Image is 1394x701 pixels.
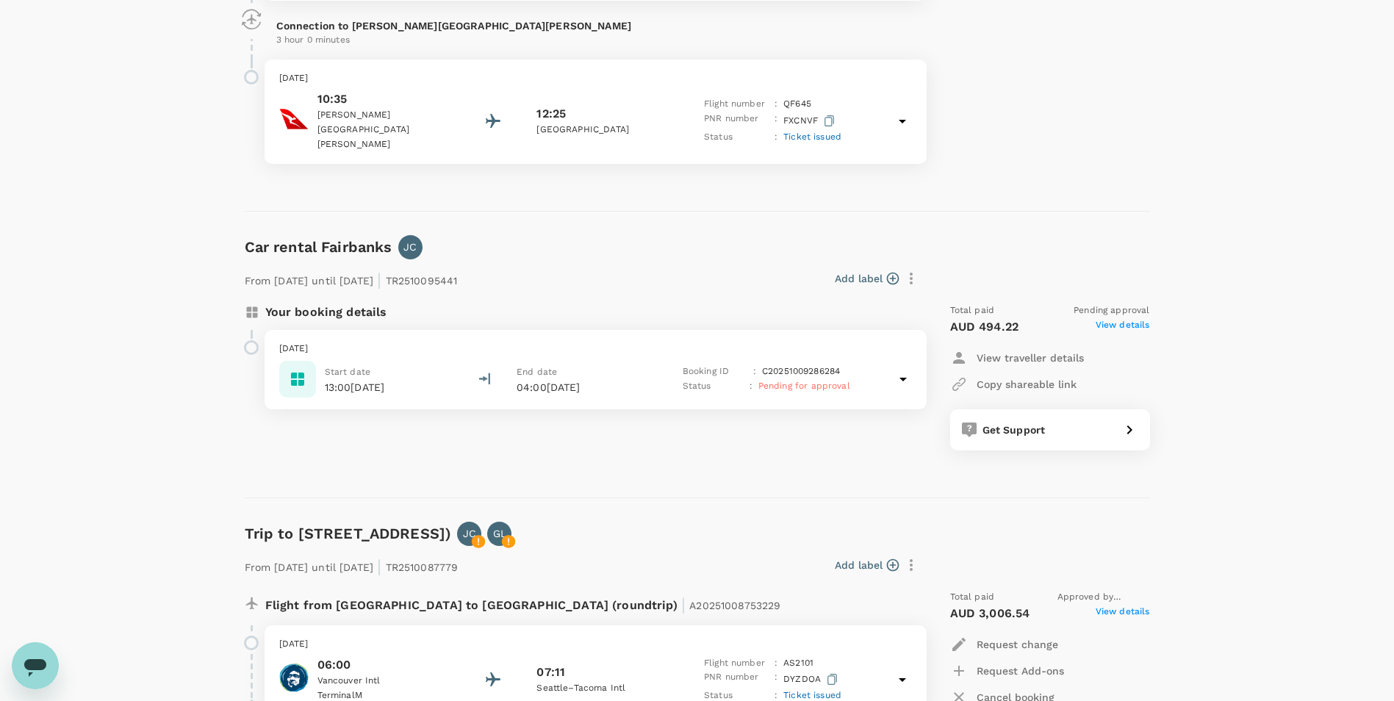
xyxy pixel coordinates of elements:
[317,674,450,689] p: Vancouver Intl
[265,303,387,321] p: Your booking details
[265,590,781,616] p: Flight from [GEOGRAPHIC_DATA] to [GEOGRAPHIC_DATA] (roundtrip)
[463,526,476,541] p: JC
[704,112,769,130] p: PNR number
[704,130,769,145] p: Status
[536,664,565,681] p: 07:11
[493,526,506,541] p: GL
[276,33,915,48] p: 3 hour 0 minutes
[681,594,686,615] span: |
[783,656,813,671] p: AS 2101
[1057,590,1150,605] span: Approved by
[403,240,417,254] p: JC
[977,377,1077,392] p: Copy shareable link
[783,112,838,130] p: FXCNVF
[835,558,899,572] button: Add label
[536,105,566,123] p: 12:25
[977,637,1058,652] p: Request change
[704,97,769,112] p: Flight number
[245,552,459,578] p: From [DATE] until [DATE] TR2510087779
[12,642,59,689] iframe: Button to launch messaging window
[325,367,371,377] span: Start date
[245,522,452,545] h6: Trip to [STREET_ADDRESS])
[704,670,769,689] p: PNR number
[245,265,458,292] p: From [DATE] until [DATE] TR2510095441
[1096,318,1150,336] span: View details
[950,303,995,318] span: Total paid
[977,350,1084,365] p: View traveller details
[762,364,840,379] p: C20251009286284
[753,364,756,379] p: :
[783,690,841,700] span: Ticket issued
[783,670,841,689] p: DYZDOA
[517,380,656,395] p: 04:00[DATE]
[775,97,777,112] p: :
[276,18,915,33] p: Connection to [PERSON_NAME][GEOGRAPHIC_DATA][PERSON_NAME]
[783,132,841,142] span: Ticket issued
[950,371,1077,398] button: Copy shareable link
[1074,303,1149,318] span: Pending approval
[950,590,995,605] span: Total paid
[317,108,450,152] p: [PERSON_NAME][GEOGRAPHIC_DATA][PERSON_NAME]
[977,664,1064,678] p: Request Add-ons
[750,379,752,394] p: :
[758,381,850,391] span: Pending for approval
[279,71,912,86] p: [DATE]
[1096,605,1150,622] span: View details
[536,123,669,137] p: [GEOGRAPHIC_DATA]
[950,605,1030,622] p: AUD 3,006.54
[950,631,1058,658] button: Request change
[279,342,912,356] p: [DATE]
[835,271,899,286] button: Add label
[536,681,669,696] p: Seattle–Tacoma Intl
[683,364,747,379] p: Booking ID
[704,656,769,671] p: Flight number
[317,656,450,674] p: 06:00
[950,658,1064,684] button: Request Add-ons
[683,379,744,394] p: Status
[775,112,777,130] p: :
[279,104,309,134] img: Qantas Airways
[783,97,811,112] p: QF 645
[377,270,381,290] span: |
[775,656,777,671] p: :
[950,318,1019,336] p: AUD 494.22
[517,367,557,377] span: End date
[775,670,777,689] p: :
[317,90,450,108] p: 10:35
[775,130,777,145] p: :
[982,424,1046,436] span: Get Support
[245,235,392,259] h6: Car rental Fairbanks
[325,380,385,395] p: 13:00[DATE]
[950,345,1084,371] button: View traveller details
[689,600,780,611] span: A20251008753229
[279,637,912,652] p: [DATE]
[377,556,381,577] span: |
[279,663,309,692] img: Alaska Airlines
